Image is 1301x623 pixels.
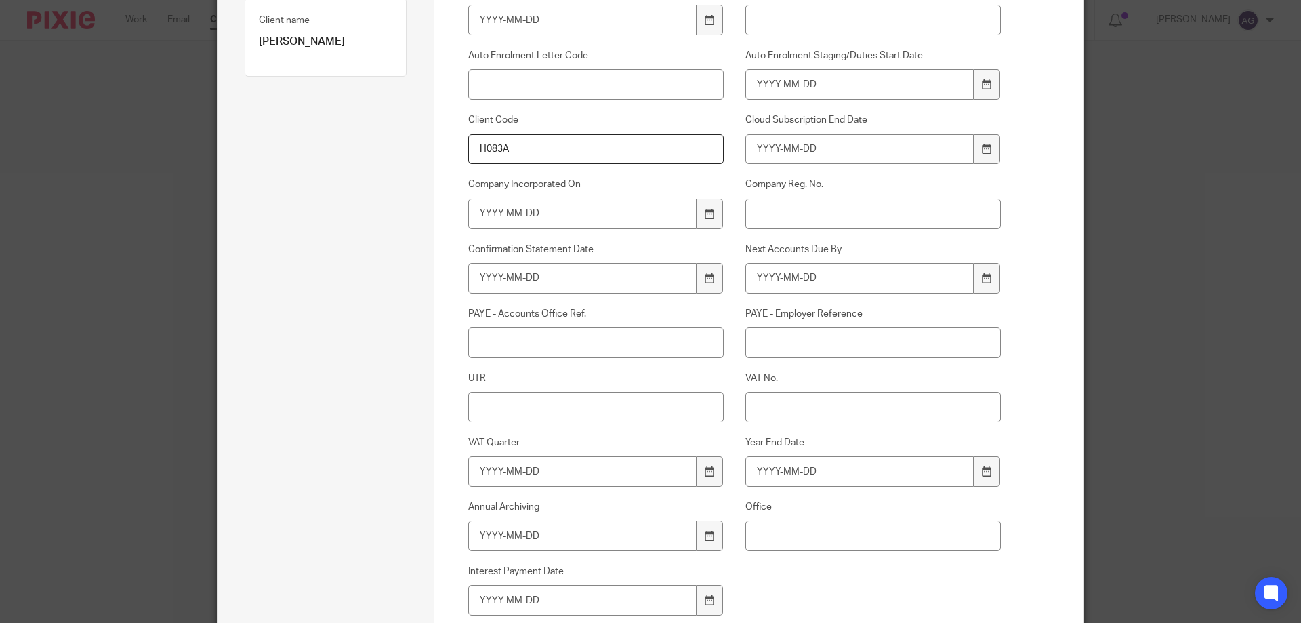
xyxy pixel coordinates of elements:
[468,113,724,127] label: Client Code
[468,500,724,514] label: Annual Archiving
[745,49,1001,62] label: Auto Enrolment Staging/Duties Start Date
[745,178,1001,191] label: Company Reg. No.
[745,371,1001,385] label: VAT No.
[745,500,1001,514] label: Office
[745,134,974,165] input: YYYY-MM-DD
[468,565,724,578] label: Interest Payment Date
[468,521,697,551] input: YYYY-MM-DD
[468,243,724,256] label: Confirmation Statement Date
[745,113,1001,127] label: Cloud Subscription End Date
[745,307,1001,321] label: PAYE - Employer Reference
[468,5,697,35] input: YYYY-MM-DD
[259,14,310,27] label: Client name
[468,307,724,321] label: PAYE - Accounts Office Ref.
[468,371,724,385] label: UTR
[259,35,392,49] p: [PERSON_NAME]
[468,263,697,294] input: YYYY-MM-DD
[468,199,697,229] input: YYYY-MM-DD
[745,456,974,487] input: YYYY-MM-DD
[468,49,724,62] label: Auto Enrolment Letter Code
[468,456,697,487] input: YYYY-MM-DD
[468,178,724,191] label: Company Incorporated On
[745,69,974,100] input: YYYY-MM-DD
[468,585,697,616] input: YYYY-MM-DD
[745,436,1001,449] label: Year End Date
[745,263,974,294] input: YYYY-MM-DD
[468,436,724,449] label: VAT Quarter
[745,243,1001,256] label: Next Accounts Due By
